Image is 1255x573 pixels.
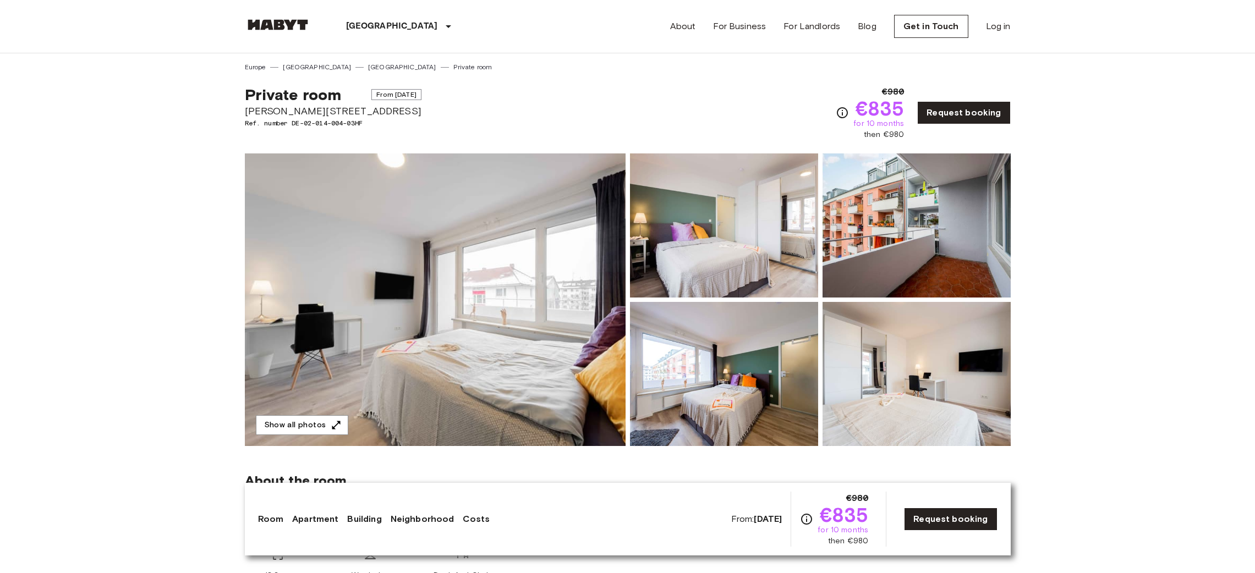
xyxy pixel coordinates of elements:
a: [GEOGRAPHIC_DATA] [368,62,436,72]
a: Blog [858,20,876,33]
span: Ref. number DE-02-014-004-03HF [245,118,421,128]
span: About the room [245,472,1011,489]
svg: Check cost overview for full price breakdown. Please note that discounts apply to new joiners onl... [836,106,849,119]
a: [GEOGRAPHIC_DATA] [283,62,351,72]
img: Picture of unit DE-02-014-004-03HF [630,302,818,446]
span: for 10 months [818,525,868,536]
span: €980 [846,492,869,505]
img: Marketing picture of unit DE-02-014-004-03HF [245,153,626,446]
a: Room [258,513,284,526]
span: €835 [856,98,905,118]
span: Private room [245,85,342,104]
img: Habyt [245,19,311,30]
button: Show all photos [256,415,348,436]
a: For Landlords [783,20,840,33]
span: then €980 [864,129,904,140]
a: Neighborhood [391,513,454,526]
span: for 10 months [853,118,904,129]
a: For Business [713,20,766,33]
a: Apartment [292,513,338,526]
img: Picture of unit DE-02-014-004-03HF [823,302,1011,446]
span: From [DATE] [371,89,421,100]
b: [DATE] [754,514,782,524]
a: Costs [463,513,490,526]
img: Picture of unit DE-02-014-004-03HF [823,153,1011,297]
a: Request booking [904,508,997,531]
img: Picture of unit DE-02-014-004-03HF [630,153,818,297]
span: [PERSON_NAME][STREET_ADDRESS] [245,104,421,118]
p: [GEOGRAPHIC_DATA] [346,20,438,33]
span: From: [731,513,782,525]
a: Europe [245,62,266,72]
a: About [670,20,696,33]
a: Get in Touch [894,15,968,38]
a: Building [347,513,381,526]
span: then €980 [828,536,868,547]
a: Request booking [917,101,1010,124]
a: Log in [986,20,1011,33]
a: Private room [453,62,492,72]
span: €835 [820,505,869,525]
svg: Check cost overview for full price breakdown. Please note that discounts apply to new joiners onl... [800,513,813,526]
span: €980 [882,85,905,98]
